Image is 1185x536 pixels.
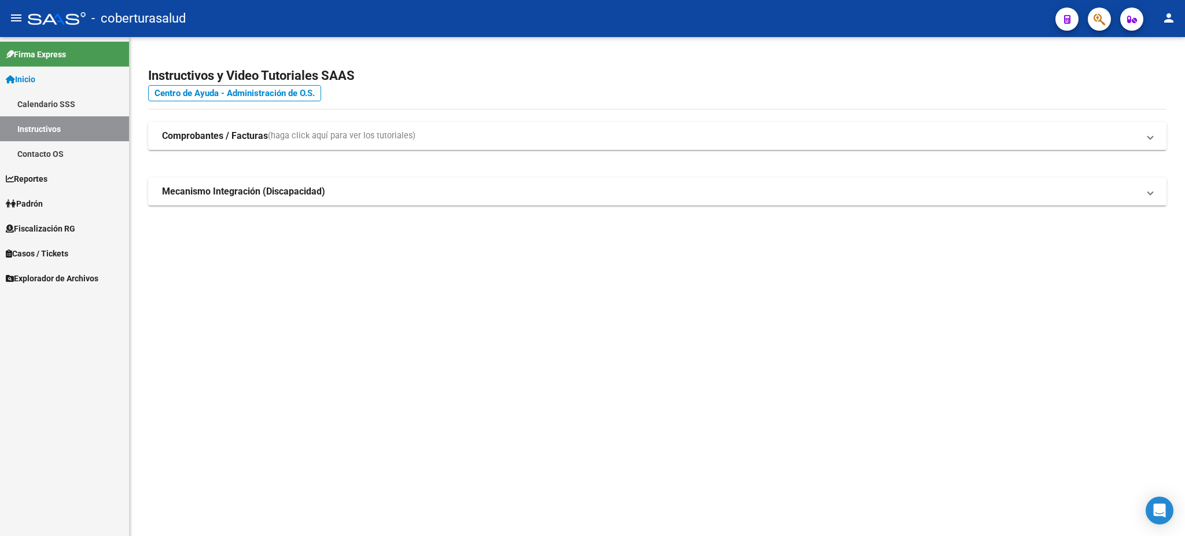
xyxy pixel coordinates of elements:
mat-icon: menu [9,11,23,25]
span: Firma Express [6,48,66,61]
mat-icon: person [1162,11,1176,25]
strong: Comprobantes / Facturas [162,130,268,142]
span: Inicio [6,73,35,86]
strong: Mecanismo Integración (Discapacidad) [162,185,325,198]
mat-expansion-panel-header: Comprobantes / Facturas(haga click aquí para ver los tutoriales) [148,122,1166,150]
span: (haga click aquí para ver los tutoriales) [268,130,415,142]
span: Reportes [6,172,47,185]
h2: Instructivos y Video Tutoriales SAAS [148,65,1166,87]
span: Padrón [6,197,43,210]
span: Explorador de Archivos [6,272,98,285]
a: Centro de Ayuda - Administración de O.S. [148,85,321,101]
span: - coberturasalud [91,6,186,31]
span: Fiscalización RG [6,222,75,235]
span: Casos / Tickets [6,247,68,260]
mat-expansion-panel-header: Mecanismo Integración (Discapacidad) [148,178,1166,205]
div: Open Intercom Messenger [1146,497,1173,524]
